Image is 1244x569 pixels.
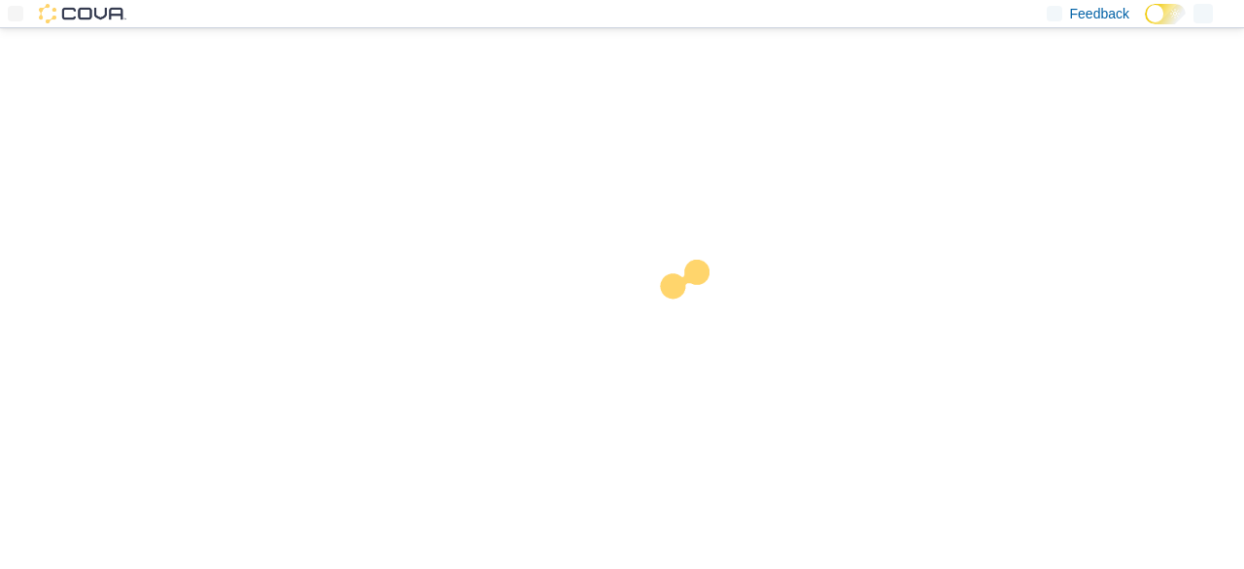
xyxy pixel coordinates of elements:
span: Dark Mode [1145,24,1146,25]
span: Feedback [1070,4,1129,23]
input: Dark Mode [1145,4,1186,24]
img: cova-loader [622,245,768,391]
img: Cova [39,4,126,23]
